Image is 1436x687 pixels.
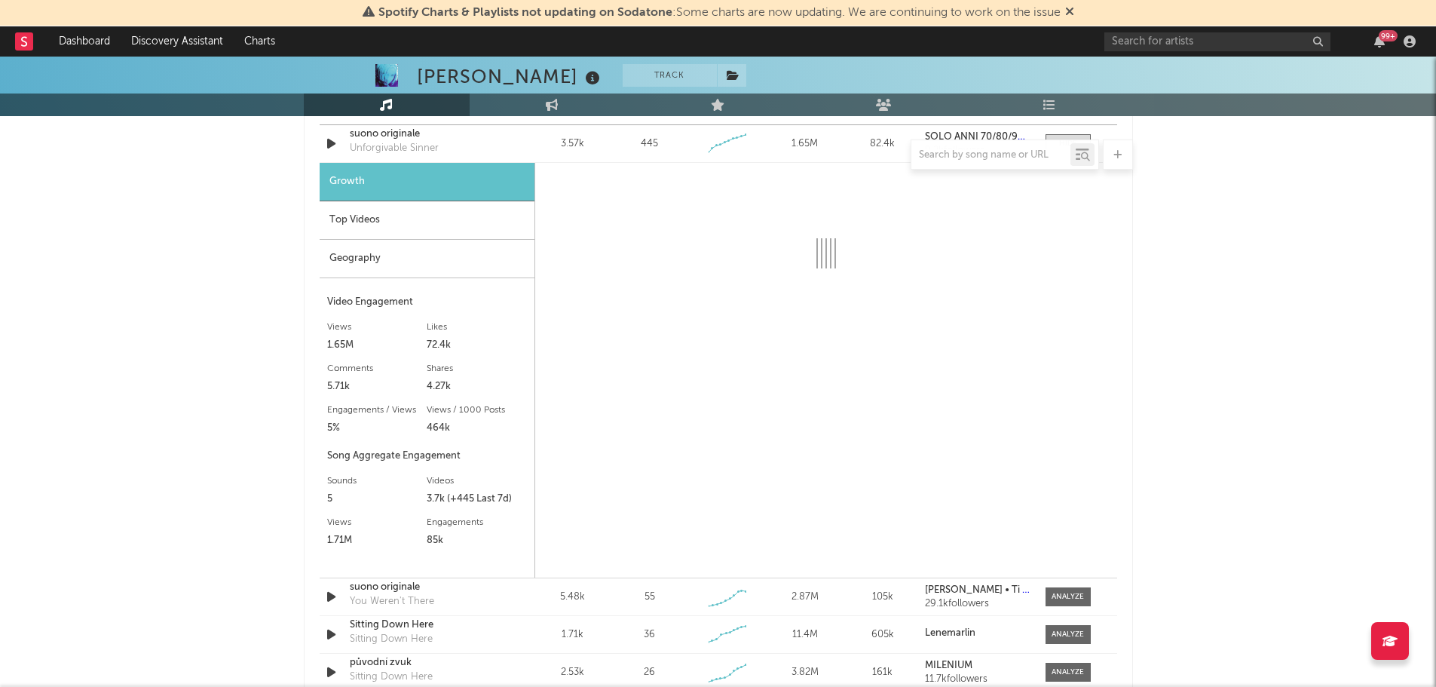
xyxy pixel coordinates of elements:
div: 2.53k [537,665,608,680]
a: Lenemarlin [925,628,1030,639]
div: Engagements [427,514,527,532]
a: Charts [234,26,286,57]
button: 99+ [1374,35,1385,48]
input: Search by song name or URL [911,149,1070,161]
div: 85k [427,532,527,550]
strong: SOLO ANNI 70/80/90🤖📼💿💾😎 [925,132,1084,142]
div: 1.65M [770,136,840,152]
strong: MILENIUM [925,661,972,670]
div: Sounds [327,472,427,490]
div: 5 [327,490,427,508]
div: 11.7k followers [925,674,1030,685]
div: 29.1k followers [925,599,1030,609]
div: Sitting Down Here [350,632,433,647]
button: Track [623,64,717,87]
div: Engagements / Views [327,401,427,419]
a: MILENIUM [925,661,1030,671]
div: 464k [427,419,527,437]
div: 36 [644,627,655,643]
div: Comments [327,360,427,378]
div: Videos [427,472,527,490]
a: původní zvuk [350,655,507,670]
span: : Some charts are now updating. We are continuing to work on the issue [378,7,1061,19]
div: 5% [327,419,427,437]
input: Search for artists [1104,32,1330,51]
a: Sitting Down Here [350,618,507,633]
a: [PERSON_NAME] • Ti segue [925,585,1030,596]
div: 1.71k [537,627,608,643]
a: suono originale [350,580,507,595]
div: 3.57k [537,136,608,152]
div: 605k [847,627,917,643]
div: Shares [427,360,527,378]
a: suono originale [350,127,507,142]
span: Spotify Charts & Playlists not updating on Sodatone [378,7,672,19]
a: SOLO ANNI 70/80/90🤖📼💿💾😎 [925,132,1030,143]
div: Views / 1000 Posts [427,401,527,419]
div: 5.71k [327,378,427,396]
a: Discovery Assistant [121,26,234,57]
strong: [PERSON_NAME] • Ti segue [925,585,1049,595]
div: 445 [641,136,658,152]
div: 82.4k [847,136,917,152]
div: 1.65M [327,336,427,354]
div: Growth [320,163,534,201]
div: 55 [645,590,655,605]
div: 161k [847,665,917,680]
strong: Lenemarlin [925,628,975,638]
div: 4.27k [427,378,527,396]
div: Song Aggregate Engagement [327,447,527,465]
div: Video Engagement [327,293,527,311]
div: Sitting Down Here [350,670,433,685]
div: Likes [427,318,527,336]
div: 3.7k (+445 Last 7d) [427,490,527,508]
div: [PERSON_NAME] [417,64,604,89]
div: 3.82M [770,665,840,680]
div: 72.4k [427,336,527,354]
div: Views [327,318,427,336]
div: 26 [644,665,655,680]
span: Dismiss [1065,7,1074,19]
div: Top Videos [320,201,534,240]
div: Views [327,514,427,532]
div: Geography [320,240,534,278]
div: 105k [847,590,917,605]
div: 2.87M [770,590,840,605]
div: You Weren't There [350,594,434,609]
div: 1.71M [327,532,427,550]
div: 99 + [1379,30,1398,41]
a: Dashboard [48,26,121,57]
div: 5.48k [537,590,608,605]
div: 11.4M [770,627,840,643]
